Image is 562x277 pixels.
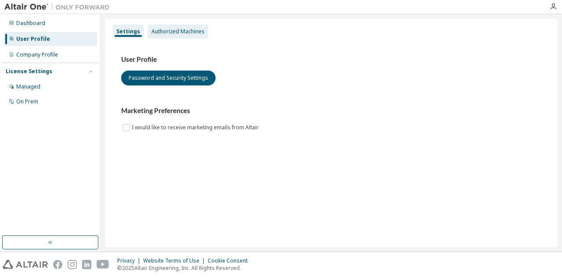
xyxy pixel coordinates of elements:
img: youtube.svg [97,260,109,269]
div: Website Terms of Use [143,257,208,264]
img: facebook.svg [53,260,62,269]
div: Dashboard [16,20,45,27]
button: Password and Security Settings [121,71,216,85]
img: instagram.svg [68,260,77,269]
img: linkedin.svg [82,260,91,269]
div: Settings [116,28,140,35]
div: User Profile [16,36,50,43]
div: Company Profile [16,51,58,58]
div: On Prem [16,98,38,105]
div: Managed [16,83,40,90]
div: Cookie Consent [208,257,253,264]
div: License Settings [6,68,52,75]
label: I would like to receive marketing emails from Altair [132,122,260,133]
p: © 2025 Altair Engineering, Inc. All Rights Reserved. [117,264,253,272]
img: Altair One [4,3,114,11]
h3: User Profile [121,55,542,64]
h3: Marketing Preferences [121,107,542,115]
div: Privacy [117,257,143,264]
img: altair_logo.svg [3,260,48,269]
div: Authorized Machines [151,28,205,35]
